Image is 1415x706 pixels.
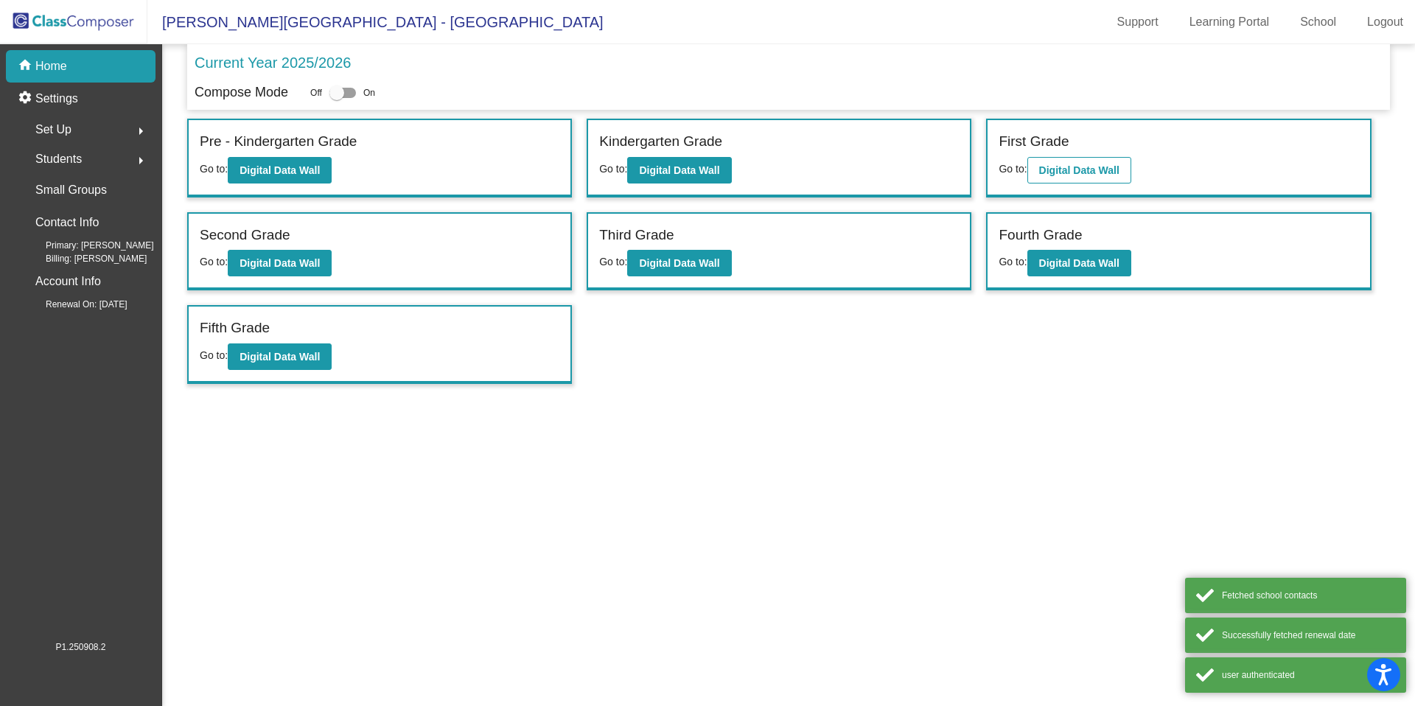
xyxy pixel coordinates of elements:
p: Home [35,57,67,75]
div: Successfully fetched renewal date [1222,629,1395,642]
span: Renewal On: [DATE] [22,298,127,311]
span: On [363,86,375,99]
span: Go to: [200,349,228,361]
a: School [1288,10,1348,34]
label: Fifth Grade [200,318,270,339]
mat-icon: arrow_right [132,152,150,169]
button: Digital Data Wall [627,250,731,276]
span: Primary: [PERSON_NAME] [22,239,154,252]
span: Set Up [35,119,71,140]
span: Students [35,149,82,169]
b: Digital Data Wall [1039,257,1119,269]
div: user authenticated [1222,668,1395,682]
mat-icon: settings [18,90,35,108]
b: Digital Data Wall [240,164,320,176]
label: First Grade [999,131,1069,153]
span: Go to: [999,256,1027,268]
span: Go to: [200,163,228,175]
p: Current Year 2025/2026 [195,52,351,74]
b: Digital Data Wall [639,257,719,269]
button: Digital Data Wall [228,250,332,276]
p: Compose Mode [195,83,288,102]
a: Learning Portal [1178,10,1282,34]
button: Digital Data Wall [228,343,332,370]
button: Digital Data Wall [627,157,731,184]
a: Support [1105,10,1170,34]
label: Pre - Kindergarten Grade [200,131,357,153]
button: Digital Data Wall [1027,250,1131,276]
a: Logout [1355,10,1415,34]
span: Go to: [599,256,627,268]
span: Go to: [200,256,228,268]
mat-icon: arrow_right [132,122,150,140]
button: Digital Data Wall [228,157,332,184]
p: Contact Info [35,212,99,233]
b: Digital Data Wall [1039,164,1119,176]
mat-icon: home [18,57,35,75]
button: Digital Data Wall [1027,157,1131,184]
p: Settings [35,90,78,108]
span: Go to: [599,163,627,175]
label: Fourth Grade [999,225,1082,246]
span: Off [310,86,322,99]
p: Account Info [35,271,101,292]
b: Digital Data Wall [240,257,320,269]
label: Second Grade [200,225,290,246]
div: Fetched school contacts [1222,589,1395,602]
span: Billing: [PERSON_NAME] [22,252,147,265]
p: Small Groups [35,180,107,200]
span: [PERSON_NAME][GEOGRAPHIC_DATA] - [GEOGRAPHIC_DATA] [147,10,604,34]
span: Go to: [999,163,1027,175]
label: Kindergarten Grade [599,131,722,153]
b: Digital Data Wall [240,351,320,363]
b: Digital Data Wall [639,164,719,176]
label: Third Grade [599,225,674,246]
